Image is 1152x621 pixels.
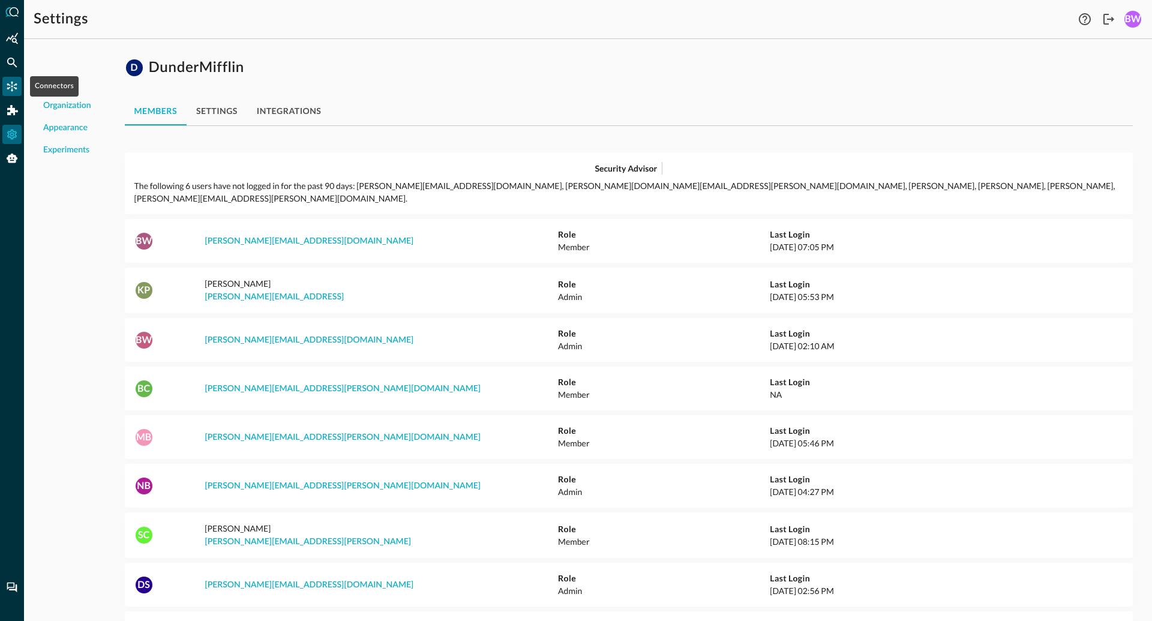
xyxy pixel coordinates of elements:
[2,578,22,597] div: Chat
[136,527,152,544] div: SC
[149,58,244,77] h1: DunderMifflin
[136,380,152,397] div: BC
[558,437,770,449] p: Member
[126,59,143,76] div: D
[205,277,558,304] p: [PERSON_NAME]
[205,482,481,490] a: [PERSON_NAME][EMAIL_ADDRESS][PERSON_NAME][DOMAIN_NAME]
[558,425,770,437] h5: Role
[558,328,770,340] h5: Role
[43,144,89,157] span: Experiments
[595,162,657,175] p: Security Advisor
[770,425,1052,437] h5: Last Login
[558,388,770,401] p: Member
[2,125,22,144] div: Settings
[1099,10,1118,29] button: Logout
[558,473,770,485] h5: Role
[770,328,1052,340] h5: Last Login
[136,282,152,299] div: KP
[770,535,1052,548] p: [DATE] 08:15 PM
[558,485,770,498] p: Admin
[770,229,1052,241] h5: Last Login
[247,97,331,125] button: integrations
[770,437,1052,449] p: [DATE] 05:46 PM
[2,149,22,168] div: Query Agent
[770,485,1052,498] p: [DATE] 04:27 PM
[136,429,152,446] div: MB
[125,97,187,125] button: members
[187,97,247,125] button: settings
[136,332,152,349] div: BW
[136,478,152,494] div: NB
[558,229,770,241] h5: Role
[770,241,1052,253] p: [DATE] 07:05 PM
[205,522,558,548] p: [PERSON_NAME]
[136,233,152,250] div: BW
[770,340,1052,352] p: [DATE] 02:10 AM
[2,77,22,96] div: Connectors
[205,433,481,442] a: [PERSON_NAME][EMAIL_ADDRESS][PERSON_NAME][DOMAIN_NAME]
[558,340,770,352] p: Admin
[770,584,1052,597] p: [DATE] 02:56 PM
[770,278,1052,290] h5: Last Login
[205,293,344,301] a: [PERSON_NAME][EMAIL_ADDRESS]
[205,581,413,589] a: [PERSON_NAME][EMAIL_ADDRESS][DOMAIN_NAME]
[30,76,79,97] div: Connectors
[134,179,1123,205] p: The following 6 users have not logged in for the past 90 days: [PERSON_NAME][EMAIL_ADDRESS][DOMAI...
[3,101,22,120] div: Addons
[770,290,1052,303] p: [DATE] 05:53 PM
[770,388,1052,401] p: NA
[558,584,770,597] p: Admin
[205,237,413,245] a: [PERSON_NAME][EMAIL_ADDRESS][DOMAIN_NAME]
[43,122,88,134] span: Appearance
[558,278,770,290] h5: Role
[205,538,411,546] a: [PERSON_NAME][EMAIL_ADDRESS][PERSON_NAME]
[2,29,22,48] div: Summary Insights
[1075,10,1094,29] button: Help
[770,523,1052,535] h5: Last Login
[34,10,88,29] h1: Settings
[558,535,770,548] p: Member
[770,572,1052,584] h5: Last Login
[205,336,413,344] a: [PERSON_NAME][EMAIL_ADDRESS][DOMAIN_NAME]
[558,290,770,303] p: Admin
[770,473,1052,485] h5: Last Login
[558,376,770,388] h5: Role
[770,376,1052,388] h5: Last Login
[43,100,91,112] span: Organization
[1124,11,1141,28] div: BW
[558,241,770,253] p: Member
[558,523,770,535] h5: Role
[558,572,770,584] h5: Role
[2,53,22,72] div: Federated Search
[205,385,481,393] a: [PERSON_NAME][EMAIL_ADDRESS][PERSON_NAME][DOMAIN_NAME]
[136,577,152,593] div: DS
